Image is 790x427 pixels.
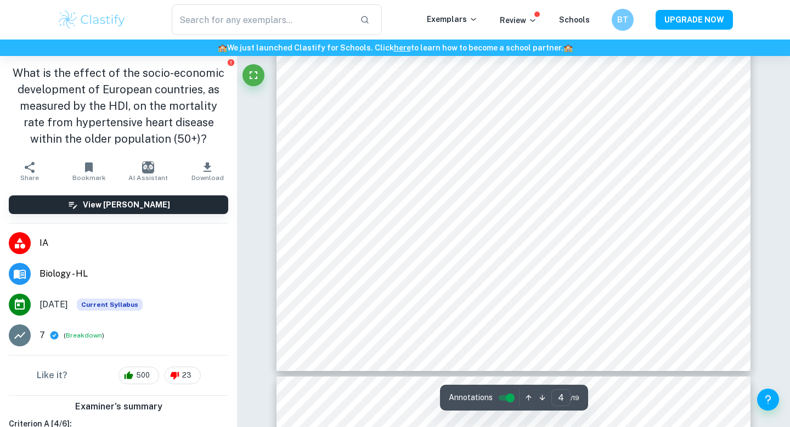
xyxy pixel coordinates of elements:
a: Schools [559,15,590,24]
button: View [PERSON_NAME] [9,195,228,214]
div: This exemplar is based on the current syllabus. Feel free to refer to it for inspiration/ideas wh... [77,299,143,311]
button: Bookmark [59,156,119,187]
button: Download [178,156,237,187]
span: [DATE] [39,298,68,311]
span: Current Syllabus [77,299,143,311]
button: Help and Feedback [757,389,779,411]
span: ( ) [64,330,104,341]
span: 500 [130,370,156,381]
p: Review [500,14,537,26]
span: Biology - HL [39,267,228,280]
div: 23 [165,367,201,384]
img: AI Assistant [142,161,154,173]
span: IA [39,237,228,250]
h6: View [PERSON_NAME] [83,199,170,211]
button: AI Assistant [119,156,178,187]
span: Annotations [449,392,493,403]
h6: Like it? [37,369,67,382]
p: 7 [39,329,45,342]
span: Share [20,174,39,182]
button: Fullscreen [242,64,264,86]
h6: We just launched Clastify for Schools. Click to learn how to become a school partner. [2,42,788,54]
button: Breakdown [66,330,102,340]
span: 23 [176,370,198,381]
span: / 19 [571,393,579,403]
button: BT [612,9,634,31]
button: UPGRADE NOW [656,10,733,30]
h6: Examiner's summary [4,400,233,413]
img: Clastify logo [57,9,127,31]
h1: What is the effect of the socio-economic development of European countries, as measured by the HD... [9,65,228,147]
p: Exemplars [427,13,478,25]
button: Report issue [227,58,235,66]
span: Bookmark [72,174,106,182]
span: Download [191,174,224,182]
h6: BT [617,14,629,26]
span: 🏫 [218,43,227,52]
a: here [394,43,411,52]
span: 🏫 [563,43,573,52]
span: AI Assistant [128,174,168,182]
input: Search for any exemplars... [172,4,351,35]
div: 500 [119,367,159,384]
